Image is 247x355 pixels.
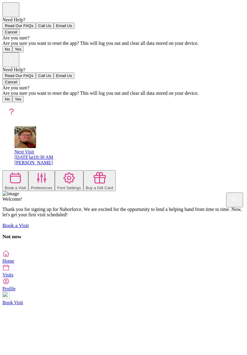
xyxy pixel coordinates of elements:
a: Book Visit [2,292,245,305]
button: Call Us [36,23,54,29]
button: Cancel [2,29,20,35]
span: Visits [2,272,13,277]
div: Are you sure you want to reset the app? This will log you out and clear all data stored on your d... [2,91,245,96]
a: Visits [2,264,245,277]
div: Need Help? [2,17,245,23]
div: Are you sure you want to reset the app? This will log you out and clear all data stored on your d... [2,41,245,46]
div: [DATE] at 10:30 AM [14,155,245,160]
a: avatarNext Visit[DATE]at10:30 AM[PERSON_NAME] [14,144,245,165]
a: Not now [2,233,21,239]
button: Yes [12,46,24,52]
img: avatar [2,102,20,120]
a: Home [2,250,245,264]
div: Are you sure? [2,35,245,41]
button: No [2,46,12,52]
div: Buy a Gift Card [86,186,113,190]
div: Font Settings [57,186,81,190]
a: Profile [2,278,245,291]
button: No [2,96,12,102]
button: Cancel [2,79,20,85]
div: Are you sure? [2,85,245,91]
img: avatar [14,126,36,148]
button: Read Our FAQs [2,23,36,29]
span: Profile [2,286,16,291]
button: Yes [12,96,24,102]
button: Read Our FAQs [2,73,36,79]
button: Book a Visit [2,170,28,191]
span: Book Visit [2,300,23,305]
div: Need Help? [2,67,245,73]
a: avatar [14,144,36,149]
button: Call Us [36,73,54,79]
img: image [2,191,19,196]
span: Home [2,258,14,264]
button: Font Settings [55,170,83,191]
div: Welcome! [2,196,245,202]
a: Book a Visit [2,222,29,228]
button: Buy a Gift Card [83,170,116,191]
div: Next Visit [14,149,245,155]
p: Thank you for signing up for Naborforce. We are excited for the opportunity to lend a helping han... [2,207,245,218]
button: Email Us [54,73,74,79]
button: Email Us [54,23,74,29]
button: Preferences [28,170,55,191]
div: Preferences [31,186,52,190]
div: Book a Visit [5,186,26,190]
div: [PERSON_NAME] [14,160,245,165]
